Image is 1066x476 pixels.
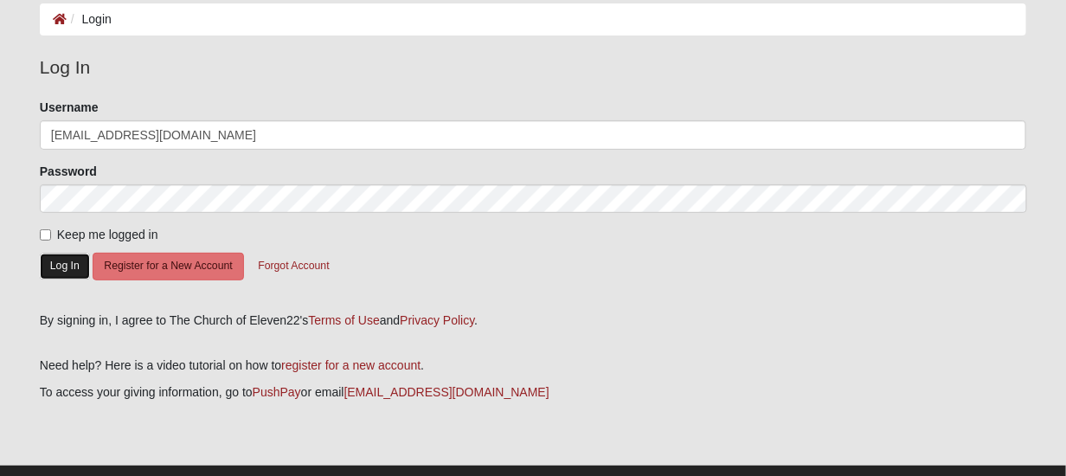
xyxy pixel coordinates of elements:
[253,385,301,399] a: PushPay
[40,383,1026,402] p: To access your giving information, go to or email
[67,10,112,29] li: Login
[344,385,549,399] a: [EMAIL_ADDRESS][DOMAIN_NAME]
[40,163,97,180] label: Password
[40,357,1026,375] p: Need help? Here is a video tutorial on how to .
[308,313,379,327] a: Terms of Use
[93,253,243,280] button: Register for a New Account
[40,229,51,241] input: Keep me logged in
[40,254,90,279] button: Log In
[281,358,421,372] a: register for a new account
[40,54,1026,81] legend: Log In
[40,99,99,116] label: Username
[40,312,1026,330] div: By signing in, I agree to The Church of Eleven22's and .
[57,228,158,241] span: Keep me logged in
[400,313,474,327] a: Privacy Policy
[247,253,340,280] button: Forgot Account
